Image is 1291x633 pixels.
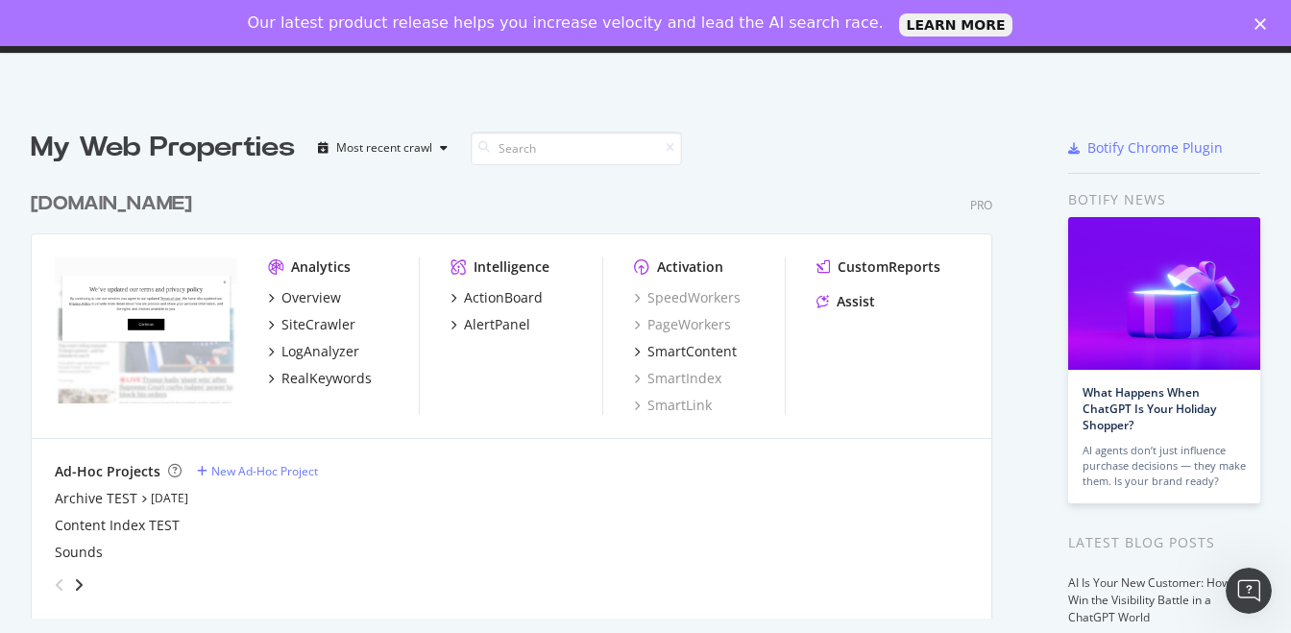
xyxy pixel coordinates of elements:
[291,257,351,277] div: Analytics
[1068,189,1260,210] div: Botify news
[1068,574,1244,625] a: AI Is Your New Customer: How to Win the Visibility Battle in a ChatGPT World
[837,292,875,311] div: Assist
[310,133,455,163] button: Most recent crawl
[1068,217,1260,370] img: What Happens When ChatGPT Is Your Holiday Shopper?
[31,190,200,218] a: [DOMAIN_NAME]
[281,288,341,307] div: Overview
[1087,138,1223,158] div: Botify Chrome Plugin
[55,543,103,562] a: Sounds
[268,288,341,307] a: Overview
[634,288,741,307] a: SpeedWorkers
[197,463,318,479] a: New Ad-Hoc Project
[816,292,875,311] a: Assist
[31,167,1008,619] div: grid
[1083,443,1246,489] div: AI agents don’t just influence purchase decisions — they make them. Is your brand ready?
[464,315,530,334] div: AlertPanel
[55,489,137,508] a: Archive TEST
[211,463,318,479] div: New Ad-Hoc Project
[838,257,940,277] div: CustomReports
[281,369,372,388] div: RealKeywords
[31,190,192,218] div: [DOMAIN_NAME]
[1083,384,1216,433] a: What Happens When ChatGPT Is Your Holiday Shopper?
[151,490,188,506] a: [DATE]
[47,570,72,600] div: angle-left
[451,288,543,307] a: ActionBoard
[899,13,1013,37] a: LEARN MORE
[464,288,543,307] div: ActionBoard
[268,342,359,361] a: LogAnalyzer
[647,342,737,361] div: SmartContent
[634,342,737,361] a: SmartContent
[55,462,160,481] div: Ad-Hoc Projects
[281,342,359,361] div: LogAnalyzer
[657,257,723,277] div: Activation
[816,257,940,277] a: CustomReports
[970,197,992,213] div: Pro
[268,369,372,388] a: RealKeywords
[634,396,712,415] a: SmartLink
[634,369,721,388] a: SmartIndex
[634,315,731,334] a: PageWorkers
[268,315,355,334] a: SiteCrawler
[1254,17,1274,29] div: Close
[281,315,355,334] div: SiteCrawler
[55,516,180,535] a: Content Index TEST
[1226,568,1272,614] iframe: Intercom live chat
[31,129,295,167] div: My Web Properties
[1068,532,1260,553] div: Latest Blog Posts
[451,315,530,334] a: AlertPanel
[55,257,237,403] img: www.bbc.com
[336,142,432,154] div: Most recent crawl
[72,575,85,595] div: angle-right
[471,132,682,165] input: Search
[474,257,549,277] div: Intelligence
[248,13,884,33] div: Our latest product release helps you increase velocity and lead the AI search race.
[1068,138,1223,158] a: Botify Chrome Plugin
